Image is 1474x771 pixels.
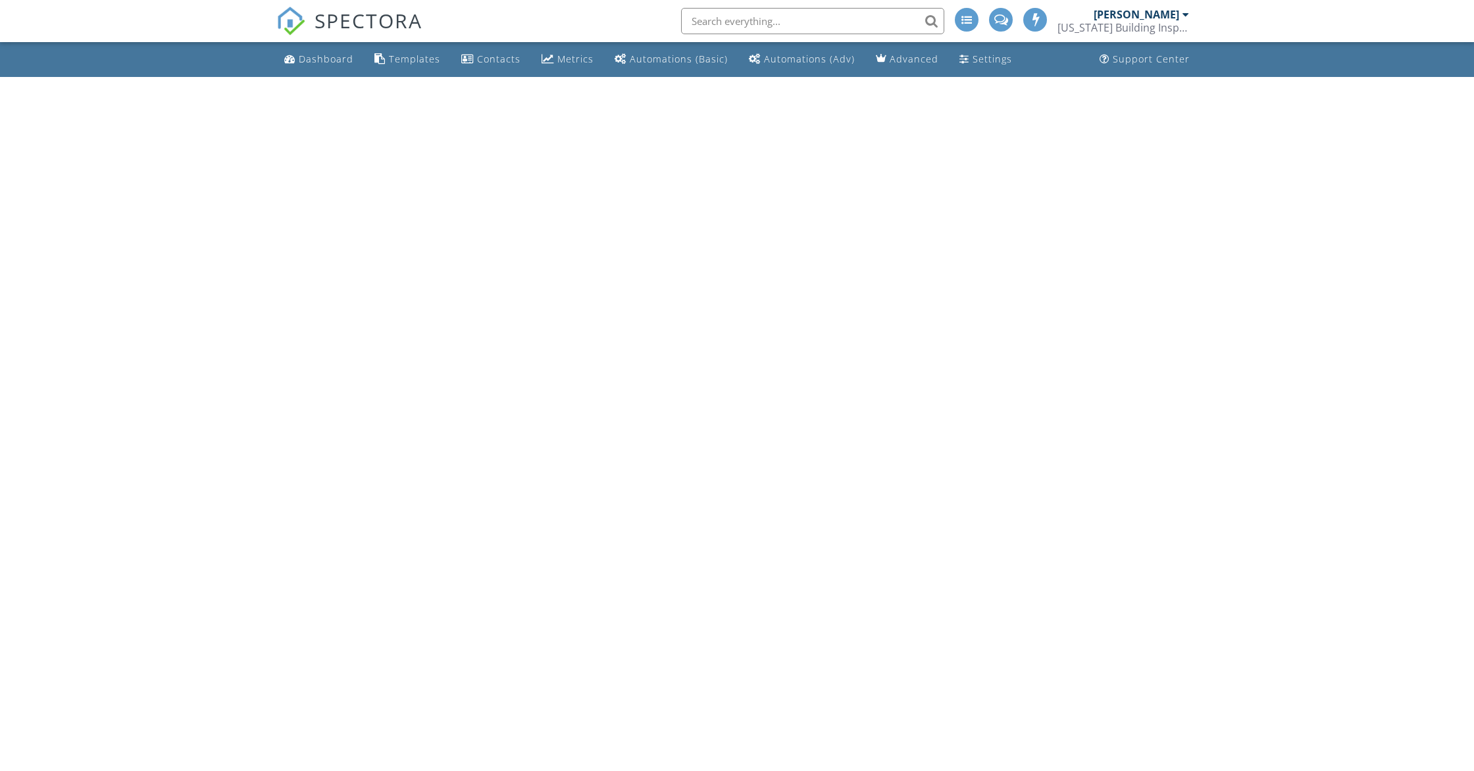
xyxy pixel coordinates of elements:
a: Automations (Basic) [609,47,733,72]
a: SPECTORA [276,18,422,45]
div: Dashboard [299,53,353,65]
div: Support Center [1113,53,1190,65]
div: Settings [973,53,1012,65]
a: Dashboard [279,47,359,72]
a: Metrics [536,47,599,72]
div: [PERSON_NAME] [1094,8,1179,21]
a: Advanced [871,47,944,72]
a: Contacts [456,47,526,72]
div: Contacts [477,53,521,65]
input: Search everything... [681,8,944,34]
a: Settings [954,47,1017,72]
div: Georgia Building Inspections [1057,21,1189,34]
a: Templates [369,47,445,72]
div: Metrics [557,53,594,65]
div: Automations (Basic) [630,53,728,65]
img: The Best Home Inspection Software - Spectora [276,7,305,36]
a: Automations (Advanced) [744,47,860,72]
span: SPECTORA [315,7,422,34]
div: Advanced [890,53,938,65]
div: Templates [389,53,440,65]
a: Support Center [1094,47,1195,72]
div: Automations (Adv) [764,53,855,65]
